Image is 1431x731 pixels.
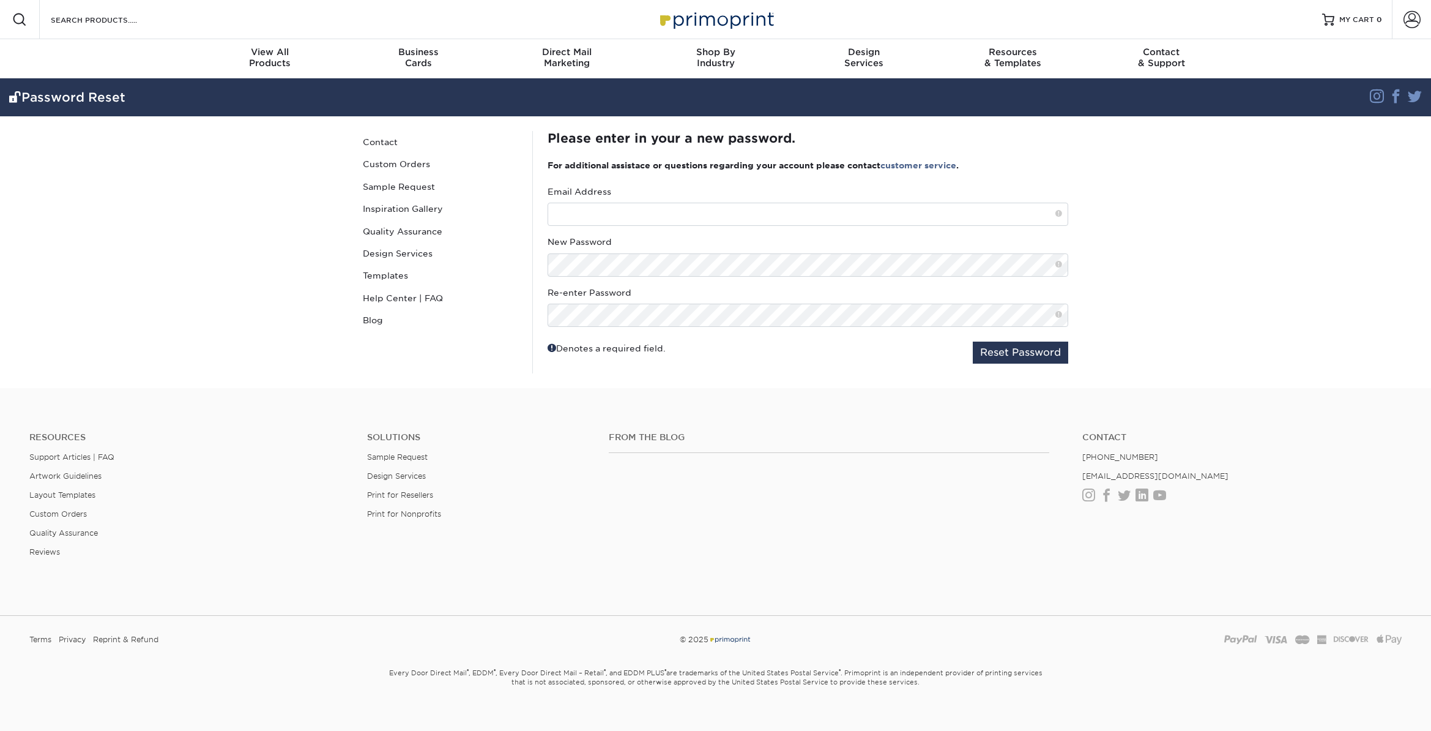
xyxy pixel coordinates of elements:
[358,176,523,198] a: Sample Request
[344,47,492,69] div: Cards
[548,236,612,248] label: New Password
[29,528,98,538] a: Quality Assurance
[344,47,492,58] span: Business
[196,47,344,69] div: Products
[29,432,349,443] h4: Resources
[93,631,158,649] a: Reprint & Refund
[839,668,841,674] sup: ®
[29,509,87,519] a: Custom Orders
[492,39,641,78] a: Direct MailMarketing
[367,471,426,481] a: Design Services
[358,264,523,287] a: Templates
[708,635,751,644] img: Primoprint
[50,12,169,27] input: SEARCH PRODUCTS.....
[344,39,492,78] a: BusinessCards
[367,452,428,462] a: Sample Request
[1082,432,1402,443] a: Contact
[641,47,790,69] div: Industry
[484,631,948,649] div: © 2025
[358,131,523,153] a: Contact
[939,47,1087,58] span: Resources
[548,186,611,198] label: Email Address
[973,342,1068,364] button: Reset Password
[29,631,51,649] a: Terms
[367,509,441,519] a: Print for Nonprofits
[1377,15,1382,24] span: 0
[358,664,1074,718] small: Every Door Direct Mail , EDDM , Every Door Direct Mail – Retail , and EDDM PLUS are trademarks of...
[641,47,790,58] span: Shop By
[1087,47,1236,69] div: & Support
[367,432,590,443] h4: Solutions
[358,287,523,309] a: Help Center | FAQ
[939,39,1087,78] a: Resources& Templates
[358,198,523,220] a: Inspiration Gallery
[655,6,777,32] img: Primoprint
[1087,39,1236,78] a: Contact& Support
[492,47,641,69] div: Marketing
[59,631,86,649] a: Privacy
[1339,15,1374,25] span: MY CART
[609,432,1049,443] h4: From the Blog
[196,39,344,78] a: View AllProducts
[641,39,790,78] a: Shop ByIndustry
[664,668,666,674] sup: ®
[1082,452,1158,462] a: [PHONE_NUMBER]
[467,668,469,674] sup: ®
[548,160,1068,170] h3: For additional assistace or questions regarding your account please contact .
[790,47,939,58] span: Design
[29,471,102,481] a: Artwork Guidelines
[548,287,631,299] label: Re-enter Password
[494,668,496,674] sup: ®
[604,668,606,674] sup: ®
[358,242,523,264] a: Design Services
[29,490,95,500] a: Layout Templates
[492,47,641,58] span: Direct Mail
[790,47,939,69] div: Services
[880,160,956,170] a: customer service
[358,309,523,331] a: Blog
[196,47,344,58] span: View All
[1082,471,1228,481] a: [EMAIL_ADDRESS][DOMAIN_NAME]
[548,342,666,354] div: Denotes a required field.
[1087,47,1236,58] span: Contact
[939,47,1087,69] div: & Templates
[790,39,939,78] a: DesignServices
[29,547,60,557] a: Reviews
[367,490,433,500] a: Print for Resellers
[29,452,114,462] a: Support Articles | FAQ
[358,220,523,242] a: Quality Assurance
[548,131,1068,146] h2: Please enter in your a new password.
[358,153,523,175] a: Custom Orders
